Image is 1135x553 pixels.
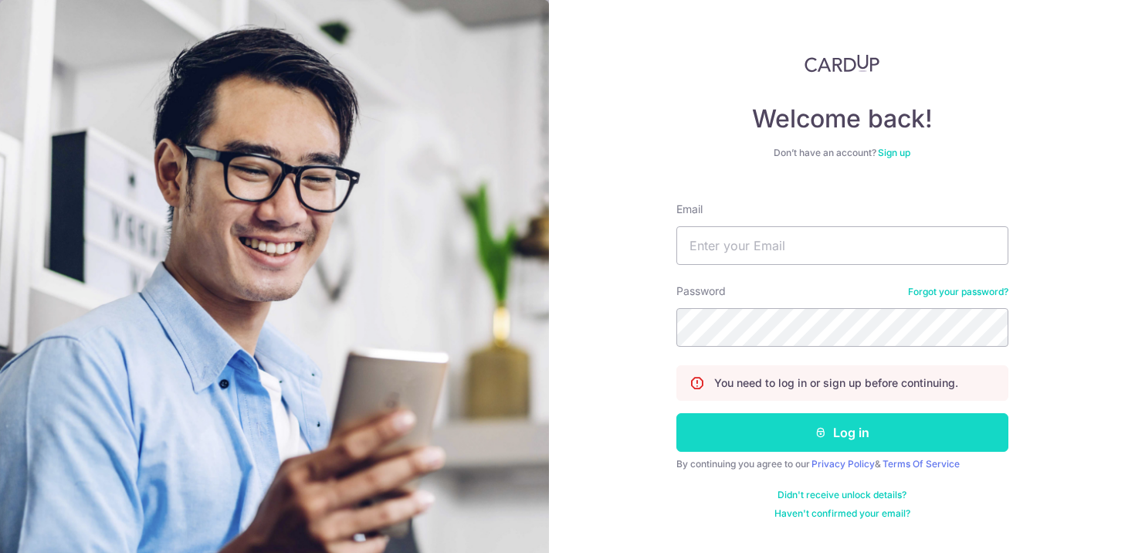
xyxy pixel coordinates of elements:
[714,375,958,391] p: You need to log in or sign up before continuing.
[774,507,910,520] a: Haven't confirmed your email?
[676,458,1008,470] div: By continuing you agree to our &
[676,103,1008,134] h4: Welcome back!
[811,458,875,470] a: Privacy Policy
[778,489,906,501] a: Didn't receive unlock details?
[676,226,1008,265] input: Enter your Email
[805,54,880,73] img: CardUp Logo
[908,286,1008,298] a: Forgot your password?
[676,147,1008,159] div: Don’t have an account?
[676,413,1008,452] button: Log in
[883,458,960,470] a: Terms Of Service
[878,147,910,158] a: Sign up
[676,283,726,299] label: Password
[676,202,703,217] label: Email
